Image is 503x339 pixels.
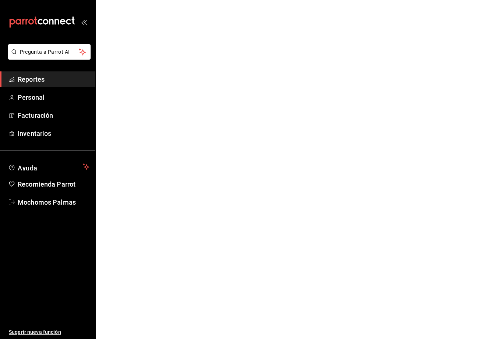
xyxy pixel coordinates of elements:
span: Pregunta a Parrot AI [20,48,79,56]
span: Sugerir nueva función [9,328,89,336]
span: Facturación [18,110,89,120]
span: Reportes [18,74,89,84]
span: Mochomos Palmas [18,197,89,207]
a: Pregunta a Parrot AI [5,53,91,61]
span: Ayuda [18,162,80,171]
span: Inventarios [18,128,89,138]
button: Pregunta a Parrot AI [8,44,91,60]
span: Personal [18,92,89,102]
span: Recomienda Parrot [18,179,89,189]
button: open_drawer_menu [81,19,87,25]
